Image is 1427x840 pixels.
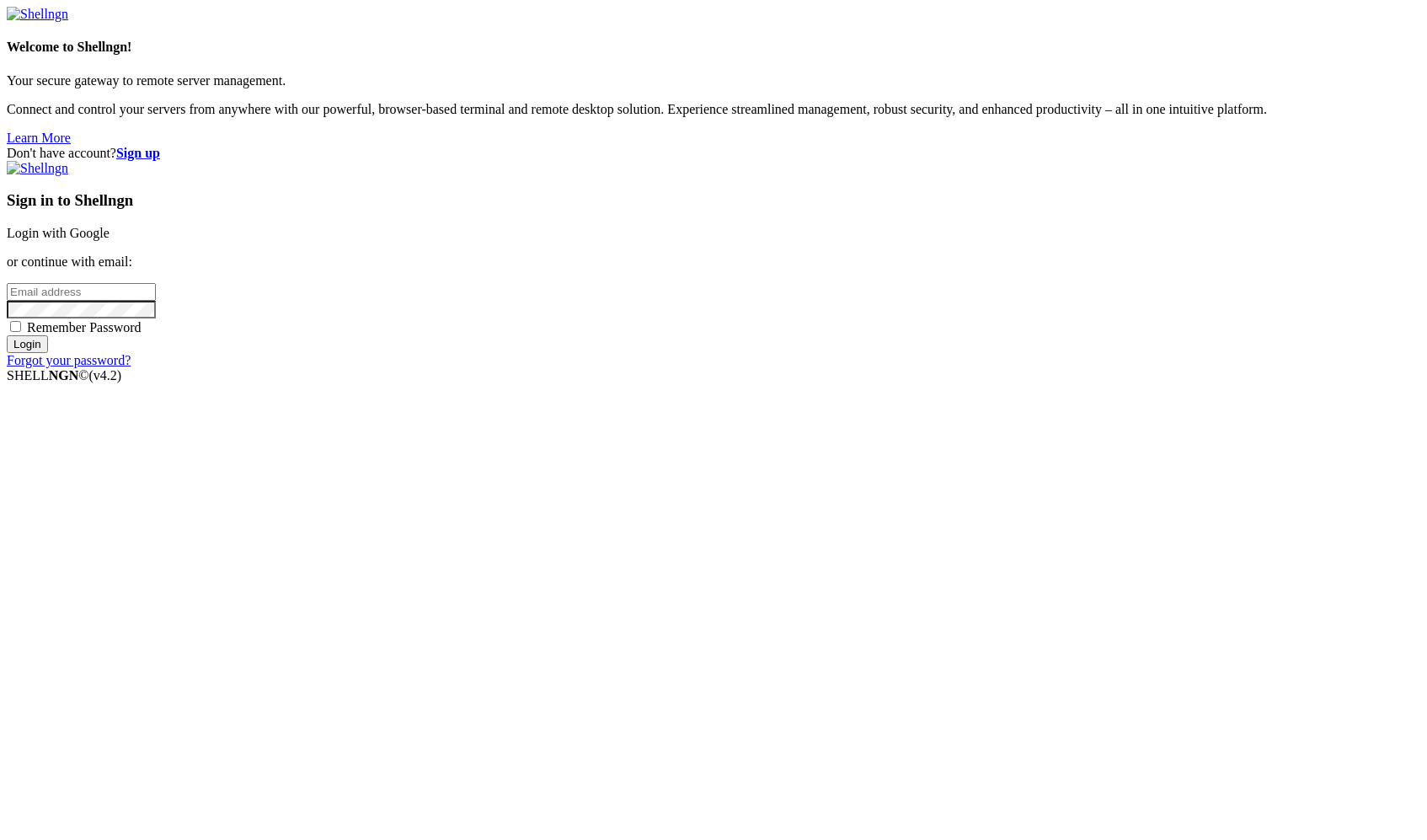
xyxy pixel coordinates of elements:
[7,73,1420,88] p: Your secure gateway to remote server management.
[7,283,156,301] input: Email address
[7,146,1420,161] div: Don't have account?
[7,131,71,145] a: Learn More
[7,368,121,383] span: SHELL ©
[7,335,48,353] input: Login
[27,320,142,334] span: Remember Password
[7,40,1420,55] h4: Welcome to Shellngn!
[89,368,122,383] span: 4.2.0
[7,7,68,22] img: Shellngn
[116,146,160,160] a: Sign up
[49,368,79,383] b: NGN
[7,161,68,176] img: Shellngn
[7,254,1420,270] p: or continue with email:
[7,191,1420,210] h3: Sign in to Shellngn
[10,321,21,332] input: Remember Password
[7,102,1420,117] p: Connect and control your servers from anywhere with our powerful, browser-based terminal and remo...
[7,226,110,240] a: Login with Google
[7,353,131,367] a: Forgot your password?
